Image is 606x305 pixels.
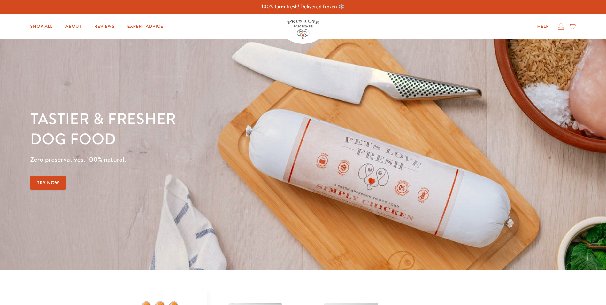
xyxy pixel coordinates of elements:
[60,20,87,33] a: About
[532,20,554,33] a: Help
[30,109,394,149] h1: Tastier & fresher dog food
[30,176,66,190] a: Try Now
[25,20,58,33] a: Shop All
[287,20,319,39] img: Pets Love Fresh
[89,20,119,33] a: Reviews
[122,20,168,33] a: Expert Advice
[30,154,394,165] p: Zero preservatives. 100% natural.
